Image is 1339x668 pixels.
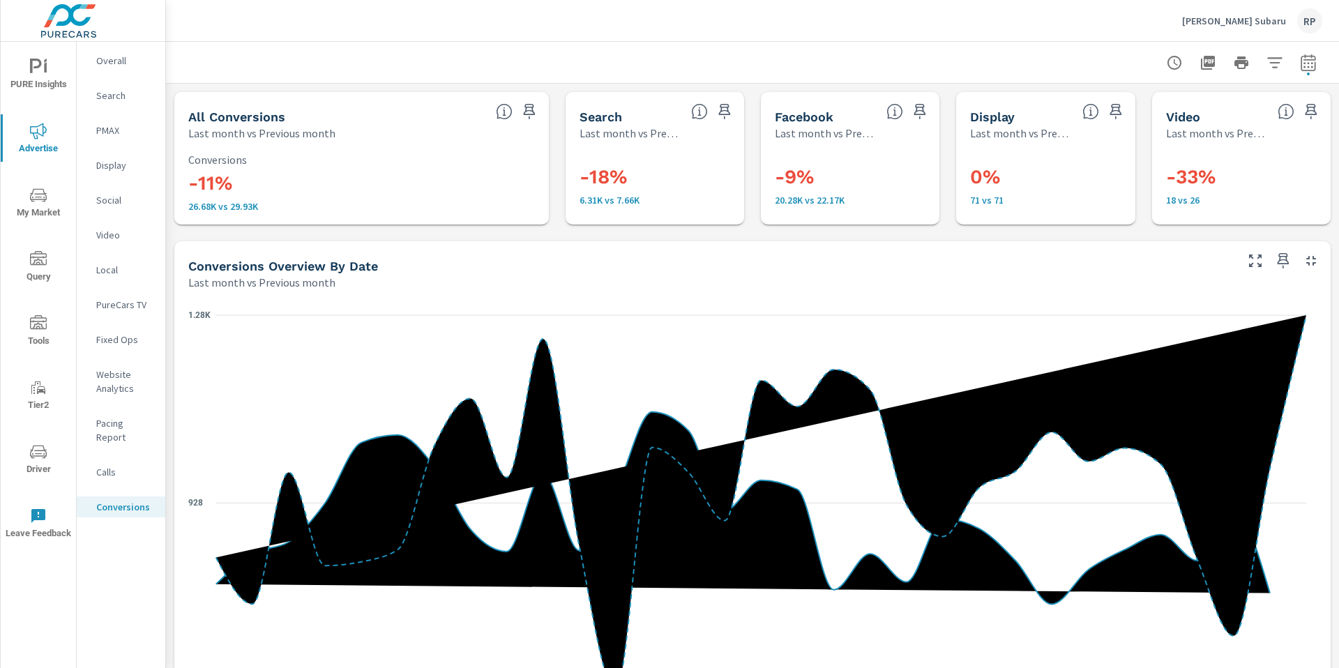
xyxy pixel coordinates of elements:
[77,364,165,399] div: Website Analytics
[188,310,211,320] text: 1.28K
[77,294,165,315] div: PureCars TV
[96,123,154,137] p: PMAX
[5,315,72,349] span: Tools
[96,89,154,103] p: Search
[970,195,1154,206] p: 71 vs 71
[1105,100,1127,123] span: Save this to your personalized report
[96,416,154,444] p: Pacing Report
[77,413,165,448] div: Pacing Report
[96,500,154,514] p: Conversions
[691,103,708,120] span: Search Conversions include Actions, Leads and Unmapped Conversions.
[5,251,72,285] span: Query
[775,165,959,189] h3: -9%
[775,195,959,206] p: 20.28K vs 22.17K
[775,109,833,124] h5: Facebook
[580,165,764,189] h3: -18%
[1297,8,1322,33] div: RP
[188,274,335,291] p: Last month vs Previous month
[909,100,931,123] span: Save this to your personalized report
[96,298,154,312] p: PureCars TV
[77,259,165,280] div: Local
[1166,109,1200,124] h5: Video
[96,333,154,347] p: Fixed Ops
[96,465,154,479] p: Calls
[188,259,378,273] h5: Conversions Overview By Date
[77,190,165,211] div: Social
[970,109,1015,124] h5: Display
[77,329,165,350] div: Fixed Ops
[580,125,680,142] p: Last month vs Previous month
[970,125,1071,142] p: Last month vs Previous month
[886,103,903,120] span: All conversions reported from Facebook with duplicates filtered out
[518,100,540,123] span: Save this to your personalized report
[1,42,76,555] div: nav menu
[77,496,165,517] div: Conversions
[96,263,154,277] p: Local
[188,125,335,142] p: Last month vs Previous month
[77,50,165,71] div: Overall
[77,155,165,176] div: Display
[188,201,535,212] p: 26.68K vs 29.93K
[96,228,154,242] p: Video
[188,153,535,166] p: Conversions
[580,109,622,124] h5: Search
[96,54,154,68] p: Overall
[775,125,875,142] p: Last month vs Previous month
[1261,49,1289,77] button: Apply Filters
[1194,49,1222,77] button: "Export Report to PDF"
[1272,250,1294,272] span: Save this to your personalized report
[77,225,165,245] div: Video
[5,379,72,413] span: Tier2
[188,172,535,195] h3: -11%
[96,193,154,207] p: Social
[5,443,72,478] span: Driver
[188,498,203,508] text: 928
[77,462,165,483] div: Calls
[1227,49,1255,77] button: Print Report
[96,158,154,172] p: Display
[1244,250,1266,272] button: Make Fullscreen
[77,85,165,106] div: Search
[96,367,154,395] p: Website Analytics
[188,109,285,124] h5: All Conversions
[1300,250,1322,272] button: Minimize Widget
[1294,49,1322,77] button: Select Date Range
[1182,15,1286,27] p: [PERSON_NAME] Subaru
[496,103,513,120] span: All Conversions include Actions, Leads and Unmapped Conversions
[580,195,764,206] p: 6.31K vs 7.66K
[1166,125,1266,142] p: Last month vs Previous month
[77,120,165,141] div: PMAX
[5,508,72,542] span: Leave Feedback
[1082,103,1099,120] span: Display Conversions include Actions, Leads and Unmapped Conversions
[5,59,72,93] span: PURE Insights
[970,165,1154,189] h3: 0%
[5,187,72,221] span: My Market
[5,123,72,157] span: Advertise
[713,100,736,123] span: Save this to your personalized report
